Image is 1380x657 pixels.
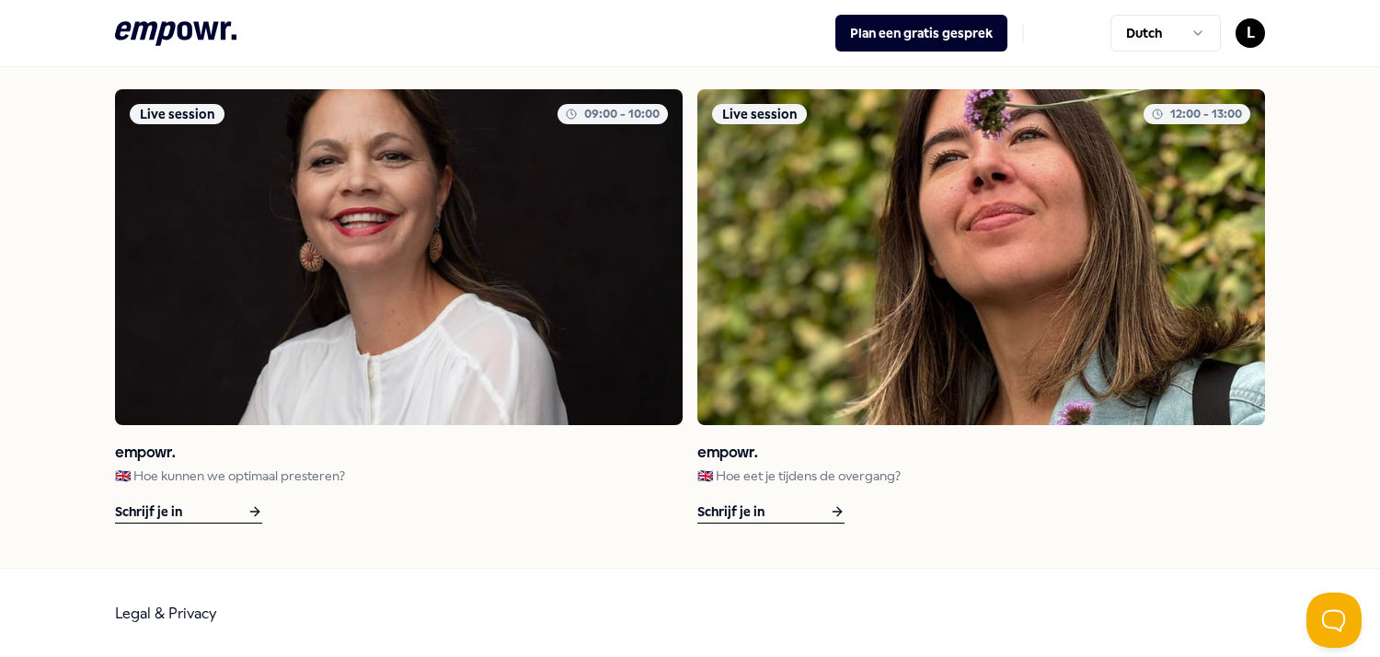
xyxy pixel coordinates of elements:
h3: empowr. [697,440,1265,466]
button: Plan een gratis gesprek [835,15,1007,52]
div: Live session [712,104,807,124]
iframe: Help Scout Beacon - Open [1306,593,1362,648]
p: 🇬🇧 Hoe eet je tijdens de overgang? [697,466,1265,486]
button: L [1236,18,1265,48]
div: Schrijf je in [697,501,845,524]
div: 12:00 - 13:00 [1144,104,1250,124]
img: activity image [697,89,1265,425]
h3: empowr. [115,440,683,466]
div: Schrijf je in [115,501,262,524]
a: activity imageLive session12:00 - 13:00empowr.🇬🇧 Hoe eet je tijdens de overgang?Schrijf je in [697,89,1265,524]
a: Legal & Privacy [115,605,217,622]
img: activity image [115,89,683,425]
a: activity imageLive session09:00 - 10:00empowr.🇬🇧 Hoe kunnen we optimaal presteren?Schrijf je in [115,89,683,524]
p: 🇬🇧 Hoe kunnen we optimaal presteren? [115,466,683,486]
div: Live session [130,104,224,124]
div: 09:00 - 10:00 [558,104,668,124]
